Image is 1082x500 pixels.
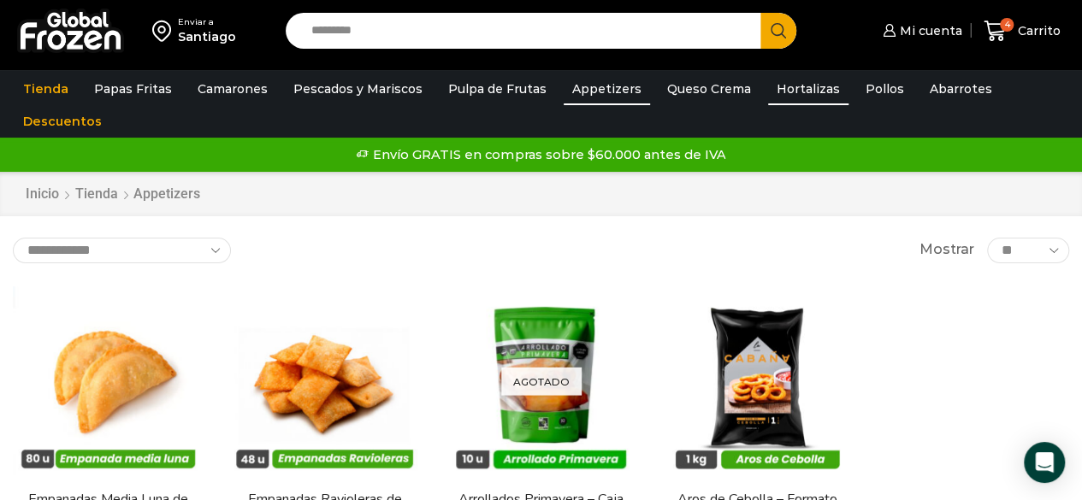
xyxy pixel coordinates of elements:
a: Mi cuenta [878,14,962,48]
nav: Breadcrumb [25,185,200,204]
a: Inicio [25,185,60,204]
img: address-field-icon.svg [152,16,178,45]
a: Pulpa de Frutas [440,73,555,105]
a: 4 Carrito [979,11,1065,51]
h1: Appetizers [133,185,200,202]
span: Mostrar [919,240,974,260]
a: Camarones [189,73,276,105]
a: Tienda [15,73,77,105]
div: Santiago [178,28,236,45]
a: Pescados y Mariscos [285,73,431,105]
a: Appetizers [564,73,650,105]
a: Papas Fritas [86,73,180,105]
a: Tienda [74,185,119,204]
a: Pollos [857,73,913,105]
p: Agotado [501,368,582,396]
a: Abarrotes [921,73,1001,105]
span: Mi cuenta [896,22,962,39]
select: Pedido de la tienda [13,238,231,263]
a: Queso Crema [659,73,760,105]
span: 4 [1000,18,1014,32]
a: Descuentos [15,105,110,138]
button: Search button [760,13,796,49]
div: Open Intercom Messenger [1024,442,1065,483]
a: Hortalizas [768,73,848,105]
span: Carrito [1014,22,1061,39]
div: Enviar a [178,16,236,28]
